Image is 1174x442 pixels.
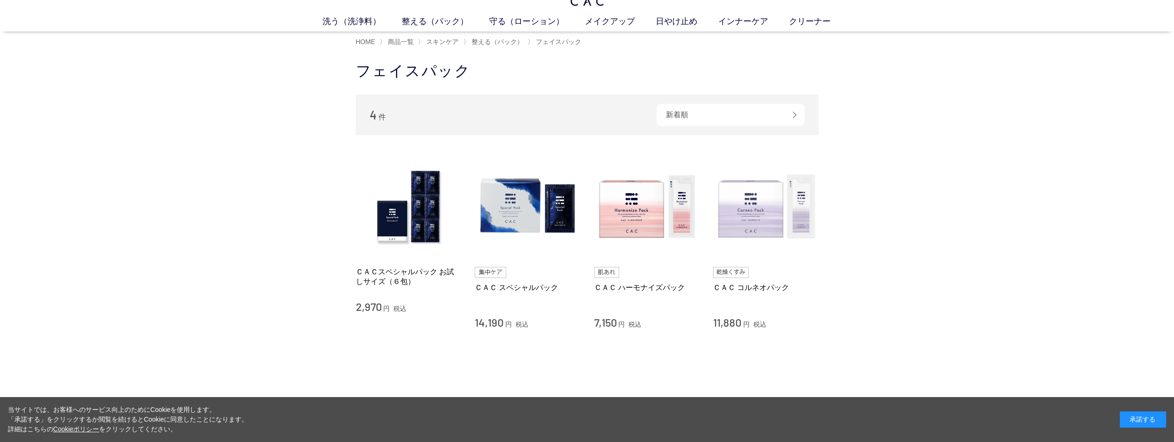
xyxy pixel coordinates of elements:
[528,38,584,46] li: 〉
[475,267,506,278] img: 集中ケア
[534,38,581,45] a: フェイスパック
[463,38,526,46] li: 〉
[393,305,406,312] span: 税込
[594,316,617,329] span: 7,150
[356,154,461,259] img: ＣＡＣスペシャルパック お試しサイズ（６包）
[628,321,641,328] span: 税込
[753,321,766,328] span: 税込
[743,321,750,328] span: 円
[489,15,585,28] a: 守る（ローション）
[594,154,700,259] img: ＣＡＣ ハーモナイズパック
[388,38,414,45] span: 商品一覧
[594,267,619,278] img: 肌あれ
[8,405,248,434] div: 当サイトでは、お客様へのサービス向上のためにCookieを使用します。 「承諾する」をクリックするか閲覧を続けるとCookieに同意したことになります。 詳細はこちらの をクリックしてください。
[789,15,851,28] a: クリーナー
[475,316,503,329] span: 14,190
[516,321,528,328] span: 税込
[402,15,489,28] a: 整える（パック）
[53,425,99,433] a: Cookieポリシー
[356,267,461,287] a: ＣＡＣスペシャルパック お試しサイズ（６包）
[356,38,375,45] a: HOME
[418,38,461,46] li: 〉
[323,15,402,28] a: 洗う（洗浄料）
[718,15,789,28] a: インナーケア
[536,38,581,45] span: フェイスパック
[585,15,656,28] a: メイクアップ
[379,113,386,121] span: 件
[713,283,819,292] a: ＣＡＣ コルネオパック
[475,154,580,259] img: ＣＡＣ スペシャルパック
[386,38,414,45] a: 商品一覧
[383,305,390,312] span: 円
[657,104,805,126] div: 新着順
[713,316,741,329] span: 11,880
[356,61,819,81] h1: フェイスパック
[713,267,749,278] img: 乾燥くすみ
[379,38,416,46] li: 〉
[356,300,382,313] span: 2,970
[472,38,523,45] span: 整える（パック）
[656,15,718,28] a: 日やけ止め
[470,38,523,45] a: 整える（パック）
[424,38,459,45] a: スキンケア
[370,107,377,122] span: 4
[505,321,512,328] span: 円
[1120,411,1166,428] div: 承諾する
[618,321,625,328] span: 円
[713,154,819,259] img: ＣＡＣ コルネオパック
[594,283,700,292] a: ＣＡＣ ハーモナイズパック
[475,283,580,292] a: ＣＡＣ スペシャルパック
[426,38,459,45] span: スキンケア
